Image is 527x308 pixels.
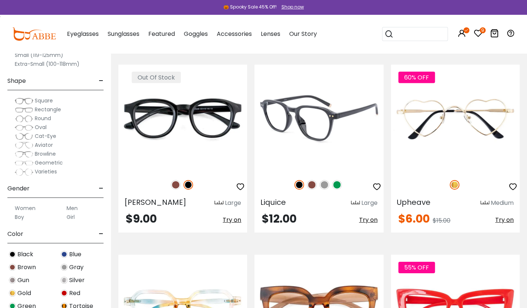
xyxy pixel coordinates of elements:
[171,180,180,190] img: Brown
[17,276,29,285] span: Gun
[450,180,459,190] img: Gold
[7,225,23,243] span: Color
[35,115,51,122] span: Round
[9,264,16,271] img: Brown
[61,264,68,271] img: Gray
[281,4,304,10] div: Shop now
[15,115,33,122] img: Round.png
[15,133,33,140] img: Cat-Eye.png
[223,216,241,224] span: Try on
[15,204,36,213] label: Women
[69,263,84,272] span: Gray
[433,216,450,225] span: $15.00
[278,4,304,10] a: Shop now
[480,27,486,33] i: 9
[15,142,33,149] img: Aviator.png
[15,124,33,131] img: Oval.png
[480,200,489,206] img: size ruler
[320,180,329,190] img: Gray
[15,60,80,68] label: Extra-Small (100-118mm)
[61,277,68,284] img: Silver
[254,65,383,172] img: Black Liquice - Plastic ,Universal Bridge Fit
[35,97,53,104] span: Square
[7,180,30,197] span: Gender
[118,65,247,172] img: Black Dotti - Acetate ,Universal Bridge Fit
[35,159,63,166] span: Geometric
[17,289,31,298] span: Gold
[132,72,181,83] span: Out Of Stock
[289,30,317,38] span: Our Story
[359,216,378,224] span: Try on
[332,180,342,190] img: Green
[99,225,104,243] span: -
[261,30,280,38] span: Lenses
[17,250,33,259] span: Black
[61,290,68,297] img: Red
[397,197,430,207] span: Upheave
[35,132,56,140] span: Cat-Eye
[35,150,56,158] span: Browline
[15,97,33,105] img: Square.png
[398,262,435,273] span: 55% OFF
[12,27,56,41] img: abbeglasses.com
[15,213,24,221] label: Boy
[9,251,16,258] img: Black
[35,168,57,175] span: Varieties
[99,180,104,197] span: -
[391,65,520,172] img: Gold Upheave - Metal ,Adjust Nose Pads
[7,72,26,90] span: Shape
[69,289,80,298] span: Red
[361,199,378,207] div: Large
[495,213,514,227] button: Try on
[67,213,75,221] label: Girl
[124,197,186,207] span: [PERSON_NAME]
[67,204,78,213] label: Men
[307,180,317,190] img: Brown
[217,30,252,38] span: Accessories
[35,106,61,113] span: Rectangle
[69,250,81,259] span: Blue
[35,141,53,149] span: Aviator
[15,150,33,158] img: Browline.png
[223,4,277,10] div: 🎃 Spooky Sale 45% Off!
[223,213,241,227] button: Try on
[260,197,286,207] span: Liquice
[359,213,378,227] button: Try on
[17,263,36,272] span: Brown
[351,200,360,206] img: size ruler
[398,72,435,83] span: 60% OFF
[126,211,157,227] span: $9.00
[15,159,33,167] img: Geometric.png
[474,30,483,39] a: 9
[9,277,16,284] img: Gun
[398,211,430,227] span: $6.00
[99,72,104,90] span: -
[491,199,514,207] div: Medium
[15,168,33,176] img: Varieties.png
[225,199,241,207] div: Large
[35,123,47,131] span: Oval
[61,251,68,258] img: Blue
[214,200,223,206] img: size ruler
[495,216,514,224] span: Try on
[148,30,175,38] span: Featured
[294,180,304,190] img: Black
[184,30,208,38] span: Goggles
[15,106,33,114] img: Rectangle.png
[262,211,296,227] span: $12.00
[67,30,99,38] span: Eyeglasses
[69,276,85,285] span: Silver
[183,180,193,190] img: Black
[108,30,139,38] span: Sunglasses
[15,51,63,60] label: Small (119-125mm)
[9,290,16,297] img: Gold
